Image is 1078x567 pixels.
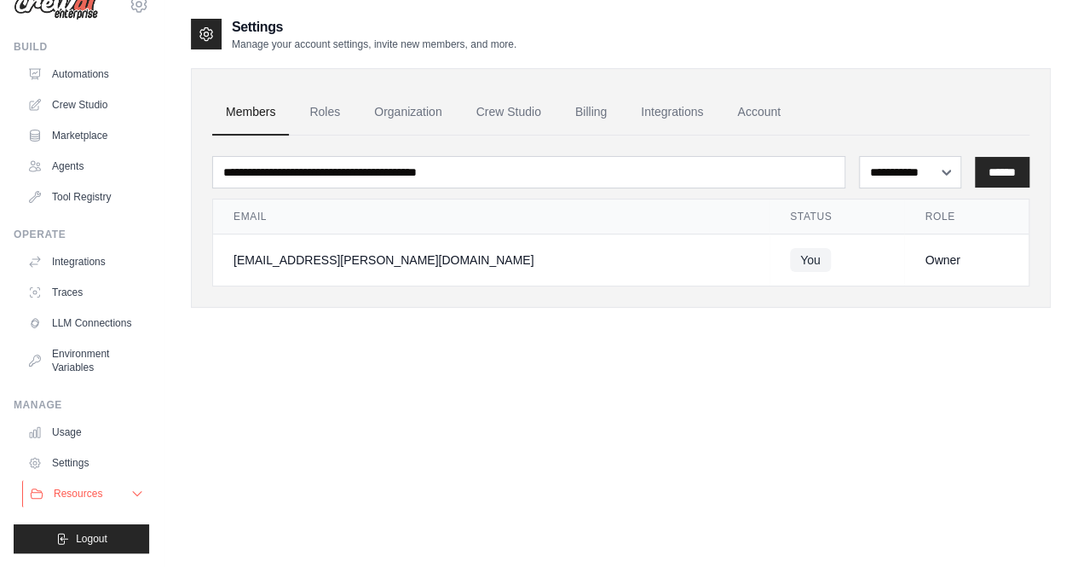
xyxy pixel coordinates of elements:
[22,480,151,507] button: Resources
[904,200,1029,234] th: Role
[14,228,149,241] div: Operate
[54,487,102,500] span: Resources
[14,524,149,553] button: Logout
[790,248,831,272] span: You
[627,90,717,136] a: Integrations
[20,122,149,149] a: Marketplace
[770,200,904,234] th: Status
[232,38,516,51] p: Manage your account settings, invite new members, and more.
[925,252,1008,269] div: Owner
[20,61,149,88] a: Automations
[463,90,555,136] a: Crew Studio
[20,91,149,119] a: Crew Studio
[360,90,455,136] a: Organization
[296,90,354,136] a: Roles
[20,153,149,180] a: Agents
[20,449,149,477] a: Settings
[14,398,149,412] div: Manage
[212,90,289,136] a: Members
[20,183,149,211] a: Tool Registry
[213,200,770,234] th: Email
[14,40,149,54] div: Build
[20,340,149,381] a: Environment Variables
[20,419,149,446] a: Usage
[233,252,749,269] div: [EMAIL_ADDRESS][PERSON_NAME][DOMAIN_NAME]
[20,248,149,275] a: Integrations
[562,90,620,136] a: Billing
[20,310,149,337] a: LLM Connections
[232,17,516,38] h2: Settings
[76,532,107,546] span: Logout
[20,279,149,306] a: Traces
[723,90,794,136] a: Account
